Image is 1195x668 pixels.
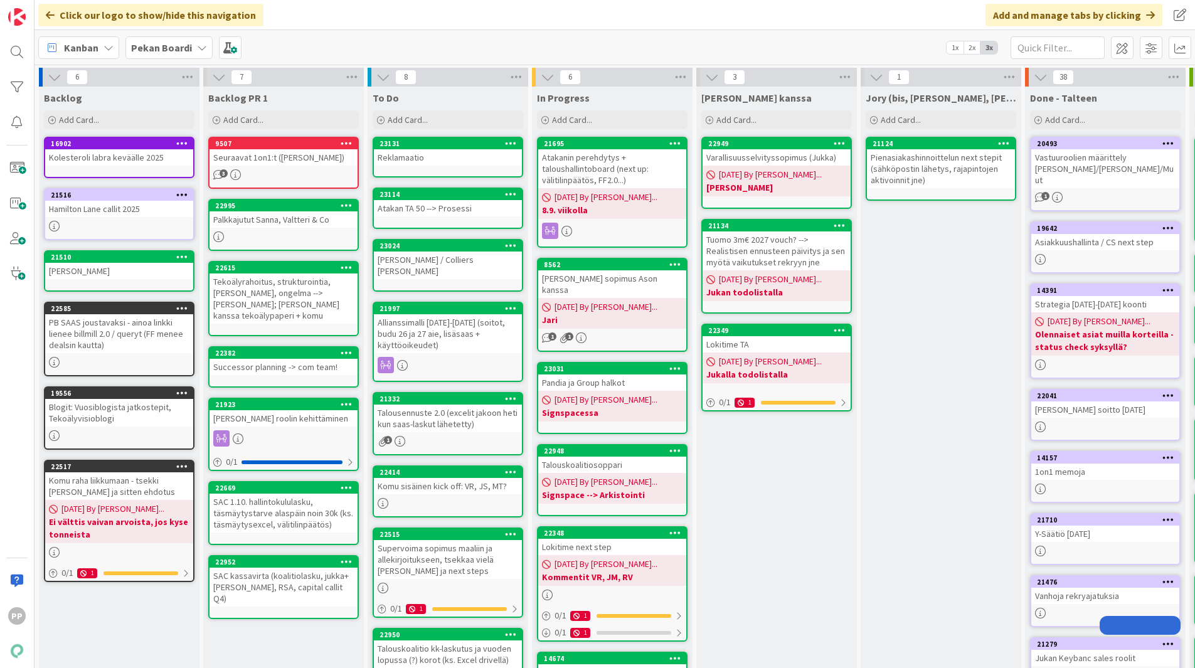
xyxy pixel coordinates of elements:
[1037,139,1179,148] div: 20493
[395,70,417,85] span: 8
[538,445,686,457] div: 22948
[51,191,193,199] div: 21516
[701,92,812,104] span: Jukan kanssa
[1031,576,1179,604] div: 21476Vanhoja rekryajatuksia
[1031,452,1179,480] div: 141571on1 memoja
[544,260,686,269] div: 8562
[537,362,688,434] a: 23031Pandia ja Group halkot[DATE] By [PERSON_NAME]...Signspacessa
[210,138,358,166] div: 9507Seuraavat 1on1:t ([PERSON_NAME])
[538,363,686,374] div: 23031
[373,239,523,292] a: 23024[PERSON_NAME] / Colliers [PERSON_NAME]
[380,139,522,148] div: 23131
[538,270,686,298] div: [PERSON_NAME] sopimus Ason kanssa
[706,286,847,299] b: Jukan todolistalla
[210,454,358,470] div: 0/1
[1037,286,1179,295] div: 14391
[374,640,522,668] div: Talouskoalitio kk-laskutus ja vuoden lopussa (?) korot (ks. Excel drivellä)
[703,138,851,166] div: 22949Varallisuusselvityssopimus (Jukka)
[374,314,522,353] div: Allianssimalli [DATE]-[DATE] (soitot, budu 26 ja 27 aie, lisäsaas + käyttöoikeudet)
[45,461,193,500] div: 22517Komu raha liikkumaan - tsekki [PERSON_NAME] ja sitten ehdotus
[1031,138,1179,188] div: 20493Vastuuroolien määrittely [PERSON_NAME]/[PERSON_NAME]/Muut
[38,4,263,26] div: Click our logo to show/hide this navigation
[373,92,399,104] span: To Do
[373,302,523,382] a: 21997Allianssimalli [DATE]-[DATE] (soitot, budu 26 ja 27 aie, lisäsaas + käyttöoikeudet)
[538,608,686,623] div: 0/11
[1037,516,1179,524] div: 21710
[44,460,194,582] a: 22517Komu raha liikkumaan - tsekki [PERSON_NAME] ja sitten ehdotus[DATE] By [PERSON_NAME]...Ei vä...
[888,70,910,85] span: 1
[1031,514,1179,542] div: 21710Y-Säätiö [DATE]
[208,137,359,189] a: 9507Seuraavat 1on1:t ([PERSON_NAME])
[538,149,686,188] div: Atakanin perehdytys + taloushallintoboard (next up: välitilinpäätös, FF2.0...)
[45,303,193,353] div: 22585PB SAAS joustavaksi - ainoa linkki lienee billmill 2.0 / queryt (FF menee dealsin kautta)
[210,556,358,568] div: 22952
[210,262,358,273] div: 22615
[538,625,686,640] div: 0/11
[374,629,522,668] div: 22950Talouskoalitio kk-laskutus ja vuoden lopussa (?) korot (ks. Excel drivellä)
[555,300,657,314] span: [DATE] By [PERSON_NAME]...
[390,602,402,615] span: 0 / 1
[208,481,359,545] a: 22669SAC 1.10. hallintokululasku, täsmäytystarve alaspäin noin 30k (ks. täsmäytysexcel, välitilin...
[210,359,358,375] div: Successor planning -> com team!
[866,137,1016,201] a: 21124Pienasiakashinnoittelun next stepit (sähköpostin lähetys, rajapintojen aktivoinnit jne)
[44,386,194,450] a: 19556Blogit: Vuosiblogista jatkostepit, Tekoälyvisioblogi
[373,392,523,455] a: 21332Talousennuste 2.0 (excelit jakoon heti kun saas-laskut lähetetty)
[374,478,522,494] div: Komu sisäinen kick off: VR, JS, MT?
[210,262,358,324] div: 22615Tekoälyrahoitus, strukturointia, [PERSON_NAME], ongelma --> [PERSON_NAME]; [PERSON_NAME] kan...
[1031,296,1179,312] div: Strategia [DATE]-[DATE] koonti
[45,189,193,201] div: 21516
[44,137,194,178] a: 16902Kolesteroli labra keväälle 2025
[985,4,1162,26] div: Add and manage tabs by clicking
[555,609,566,622] span: 0 / 1
[719,396,731,409] span: 0 / 1
[210,556,358,607] div: 22952SAC kassavirta (koalitiolasku, jukka+[PERSON_NAME], RSA, capital callit Q4)
[374,303,522,353] div: 21997Allianssimalli [DATE]-[DATE] (soitot, budu 26 ja 27 aie, lisäsaas + käyttöoikeudet)
[538,138,686,149] div: 21695
[374,149,522,166] div: Reklamaatio
[374,138,522,149] div: 23131
[708,326,851,335] div: 22349
[1011,36,1105,59] input: Quick Filter...
[231,70,252,85] span: 7
[215,558,358,566] div: 22952
[703,325,851,336] div: 22349
[703,220,851,270] div: 21134Tuomo 3m€ 2027 vouch? --> Realistisen ennusteen päivitys ja sen myötä vaikutukset rekryyn jne
[374,529,522,540] div: 22515
[208,346,359,388] a: 22382Successor planning -> com team!
[1037,224,1179,233] div: 19642
[406,604,426,614] div: 1
[555,626,566,639] span: 0 / 1
[374,629,522,640] div: 22950
[1031,234,1179,250] div: Asiakkuushallinta / CS next step
[45,252,193,263] div: 21510
[570,628,590,638] div: 1
[45,263,193,279] div: [PERSON_NAME]
[8,8,26,26] img: Visit kanbanzone.com
[45,314,193,353] div: PB SAAS joustavaksi - ainoa linkki lienee billmill 2.0 / queryt (FF menee dealsin kautta)
[373,465,523,517] a: 22414Komu sisäinen kick off: VR, JS, MT?
[560,70,581,85] span: 6
[45,149,193,166] div: Kolesteroli labra keväälle 2025
[210,149,358,166] div: Seuraavat 1on1:t ([PERSON_NAME])
[374,540,522,579] div: Supervoima sopimus maaliin ja allekirjoitukseen, tsekkaa vielä [PERSON_NAME] ja next steps
[1031,149,1179,188] div: Vastuuroolien määrittely [PERSON_NAME]/[PERSON_NAME]/Muut
[208,199,359,251] a: 22995Palkkajutut Sanna, Valtteri & Co
[544,139,686,148] div: 21695
[59,114,99,125] span: Add Card...
[1031,526,1179,542] div: Y-Säätiö [DATE]
[1031,401,1179,418] div: [PERSON_NAME] soitto [DATE]
[1031,285,1179,296] div: 14391
[724,70,745,85] span: 3
[380,395,522,403] div: 21332
[226,455,238,469] span: 0 / 1
[867,138,1015,188] div: 21124Pienasiakashinnoittelun next stepit (sähköpostin lähetys, rajapintojen aktivoinnit jne)
[565,332,573,341] span: 1
[45,461,193,472] div: 22517
[1031,464,1179,480] div: 1on1 memoja
[537,137,688,248] a: 21695Atakanin perehdytys + taloushallintoboard (next up: välitilinpäätös, FF2.0...)[DATE] By [PER...
[374,138,522,166] div: 23131Reklamaatio
[1037,640,1179,649] div: 21279
[719,273,822,286] span: [DATE] By [PERSON_NAME]...
[701,324,852,411] a: 22349Lokitime TA[DATE] By [PERSON_NAME]...Jukalla todolistalla0/11
[45,252,193,279] div: 21510[PERSON_NAME]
